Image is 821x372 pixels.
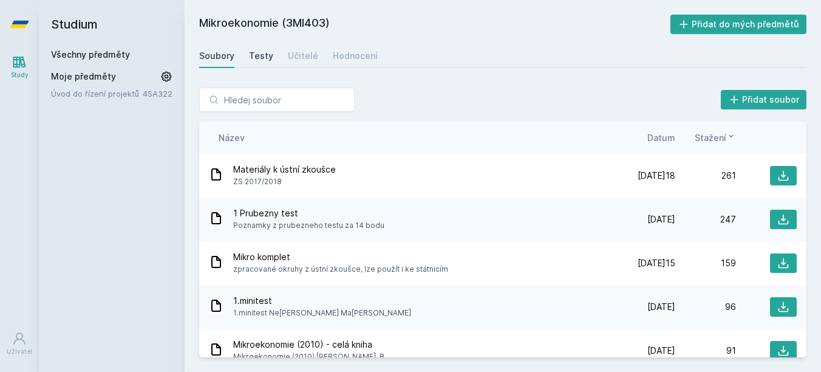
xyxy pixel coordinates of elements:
div: 91 [675,345,736,357]
button: Datum [647,131,675,144]
a: Testy [249,44,273,68]
span: Poznamky z prubezneho testu za 14 bodu [233,219,384,232]
span: ZS 2017/2018 [233,176,336,188]
h2: Mikroekonomie (3MI403) [199,15,670,34]
a: Hodnocení [333,44,378,68]
button: Přidat soubor [721,90,807,109]
div: 96 [675,301,736,313]
div: Hodnocení [333,50,378,62]
span: [DATE] [647,301,675,313]
span: Mikroekonomie (2010) [PERSON_NAME], B. [233,351,386,363]
a: Učitelé [288,44,318,68]
a: Uživatel [2,325,36,362]
span: 1.minitest Ne[PERSON_NAME] Ma[PERSON_NAME] [233,307,411,319]
button: Přidat do mých předmětů [670,15,807,34]
span: 1 Prubezny test [233,207,384,219]
button: Stažení [695,131,736,144]
div: Uživatel [7,347,32,356]
span: zpracované okruhy z ústní zkoušce, lze použít i ke státnicím [233,263,448,275]
a: Soubory [199,44,234,68]
span: [DATE]18 [638,170,675,182]
span: [DATE] [647,213,675,226]
span: Mikroekonomie (2010) - celá kniha [233,339,386,351]
div: Testy [249,50,273,62]
div: 159 [675,257,736,269]
a: Study [2,49,36,86]
div: Study [11,71,29,80]
div: Učitelé [288,50,318,62]
span: Materiály k ústní zkoušce [233,164,336,176]
a: Úvod do řízení projektů [51,88,143,100]
span: Mikro komplet [233,251,448,263]
span: Moje předměty [51,71,116,83]
a: 4SA322 [143,89,172,98]
input: Hledej soubor [199,88,355,112]
div: 247 [675,213,736,226]
div: Soubory [199,50,234,62]
div: 261 [675,170,736,182]
button: Název [219,131,245,144]
span: 1.minitest [233,295,411,307]
span: Stažení [695,131,726,144]
span: [DATE] [647,345,675,357]
span: [DATE]15 [638,257,675,269]
a: Všechny předměty [51,49,130,60]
